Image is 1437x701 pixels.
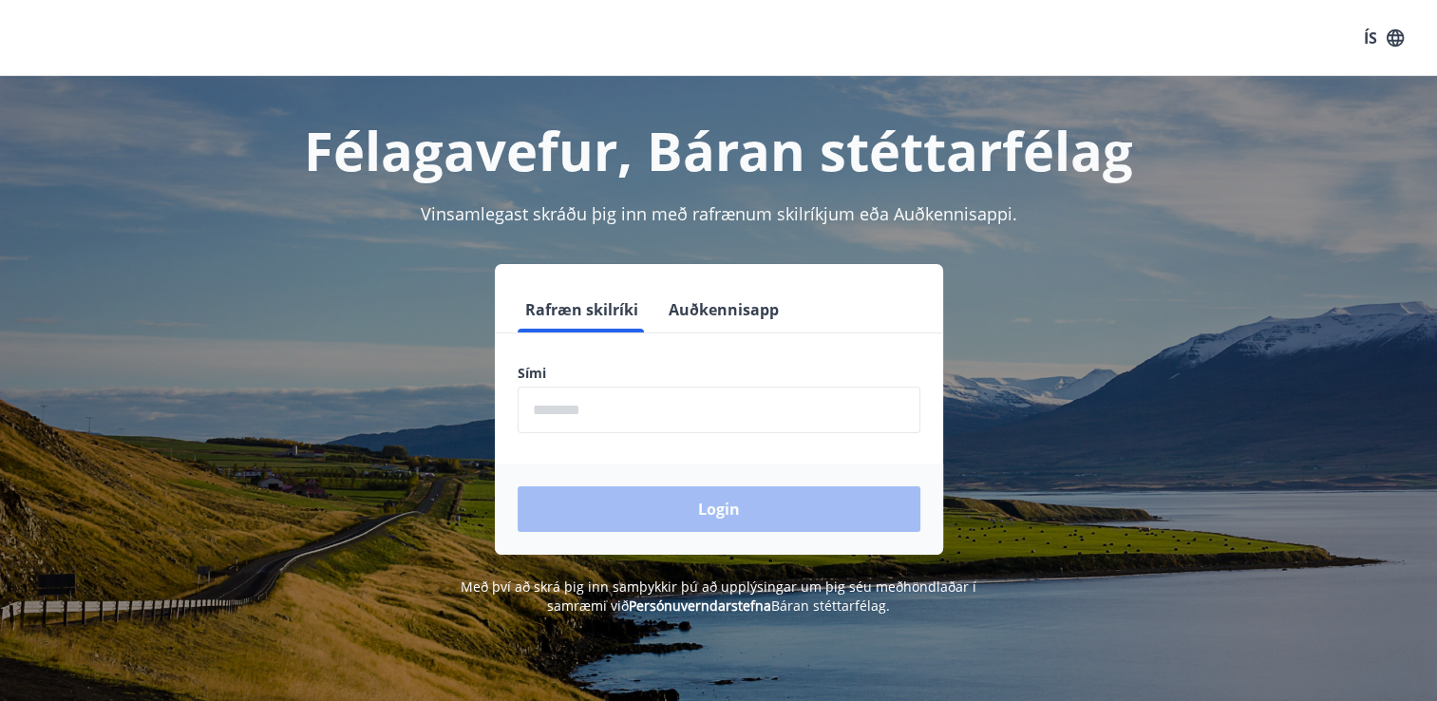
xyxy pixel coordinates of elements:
button: Rafræn skilríki [518,287,646,332]
span: Með því að skrá þig inn samþykkir þú að upplýsingar um þig séu meðhöndlaðar í samræmi við Báran s... [461,578,976,615]
span: Vinsamlegast skráðu þig inn með rafrænum skilríkjum eða Auðkennisappi. [421,202,1017,225]
a: Persónuverndarstefna [629,597,771,615]
button: Auðkennisapp [661,287,786,332]
label: Sími [518,364,920,383]
button: ÍS [1353,21,1414,55]
h1: Félagavefur, Báran stéttarfélag [58,114,1380,186]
